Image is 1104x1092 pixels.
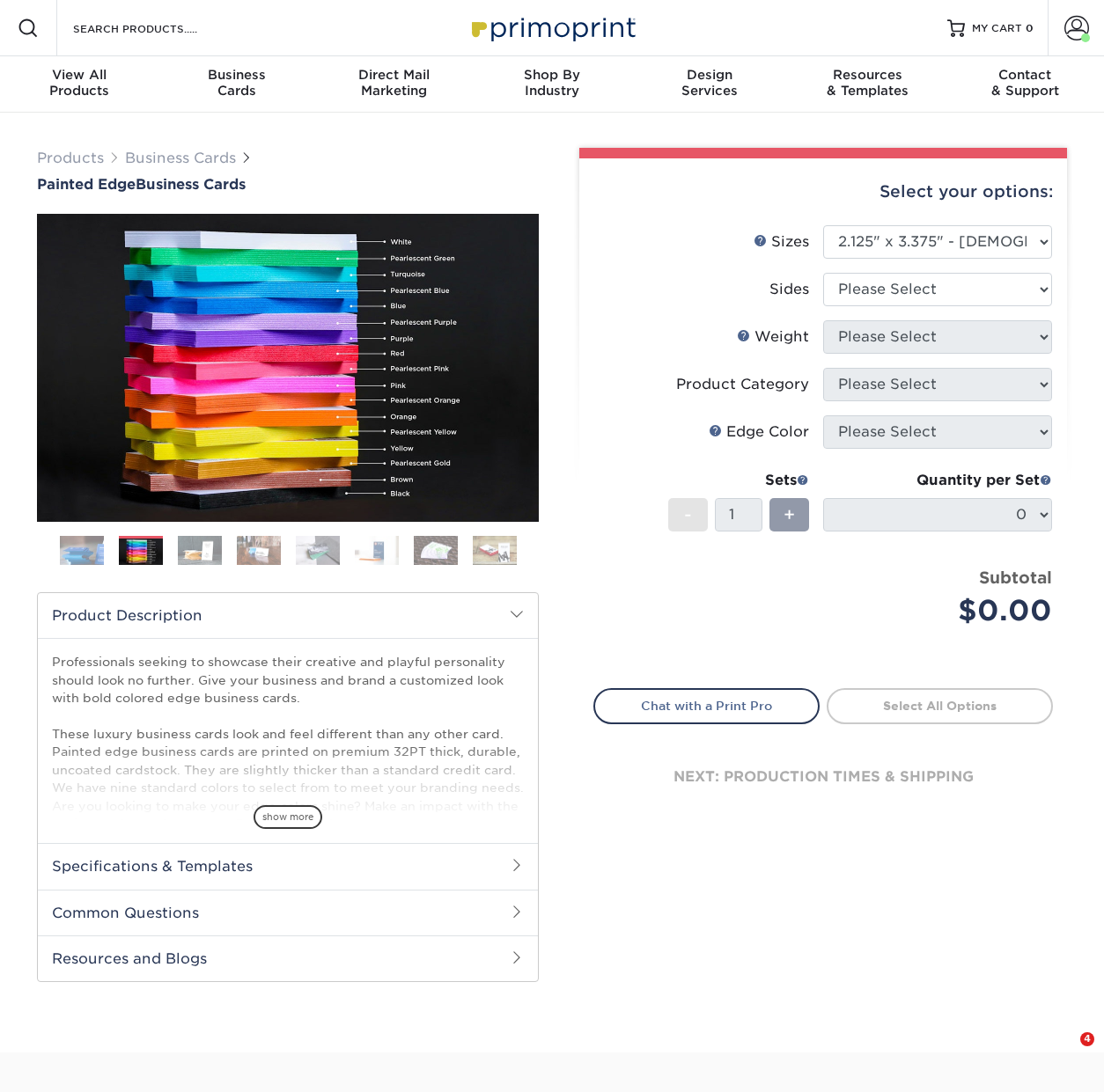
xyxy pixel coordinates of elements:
div: Select your options: [593,158,1053,225]
a: Resources& Templates [789,56,946,113]
strong: Subtotal [979,568,1052,587]
h1: Business Cards [37,176,539,193]
span: show more [254,805,322,829]
div: Sizes [754,231,809,253]
p: Professionals seeking to showcase their creative and playful personality should look no further. ... [52,653,524,993]
img: Business Cards 07 [414,535,458,566]
span: + [784,502,795,528]
a: Contact& Support [946,56,1104,113]
div: next: production times & shipping [593,724,1053,830]
img: Business Cards 06 [355,535,399,566]
span: 0 [1026,22,1034,34]
a: Business Cards [125,150,236,166]
a: DesignServices [631,56,789,113]
a: Chat with a Print Pro [593,688,820,723]
div: Sides [769,279,809,300]
div: Industry [473,67,630,99]
img: Business Cards 03 [178,535,222,566]
img: Business Cards 08 [473,535,517,566]
span: Business [158,67,315,83]
span: 4 [1080,1032,1094,1046]
div: Edge Color [709,421,809,443]
div: & Templates [789,67,946,99]
h2: Resources and Blogs [38,935,538,981]
a: BusinessCards [158,56,315,113]
div: Weight [737,326,809,348]
span: - [684,502,692,528]
h2: Product Description [38,593,538,638]
a: Painted EdgeBusiness Cards [37,176,539,193]
img: Business Cards 02 [119,539,163,566]
div: Quantity per Set [823,470,1052,491]
div: & Support [946,67,1104,99]
a: Select All Options [827,688,1053,723]
h2: Specifications & Templates [38,843,538,889]
div: Marketing [315,67,473,99]
img: Primoprint [464,9,640,47]
img: Business Cards 01 [60,529,104,573]
span: Painted Edge [37,176,136,193]
span: Direct Mail [315,67,473,83]
a: Shop ByIndustry [473,56,630,113]
a: Direct MailMarketing [315,56,473,113]
img: Painted Edge 02 [37,214,539,522]
iframe: Intercom live chat [1044,1032,1086,1074]
img: Business Cards 05 [296,535,340,566]
span: Shop By [473,67,630,83]
div: Services [631,67,789,99]
img: Business Cards 04 [237,535,281,566]
div: Product Category [676,374,809,395]
h2: Common Questions [38,890,538,935]
span: Contact [946,67,1104,83]
div: Sets [668,470,809,491]
input: SEARCH PRODUCTS..... [71,18,243,39]
span: Design [631,67,789,83]
span: MY CART [972,21,1022,36]
div: Cards [158,67,315,99]
span: Resources [789,67,946,83]
div: $0.00 [836,590,1052,632]
a: Products [37,150,104,166]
